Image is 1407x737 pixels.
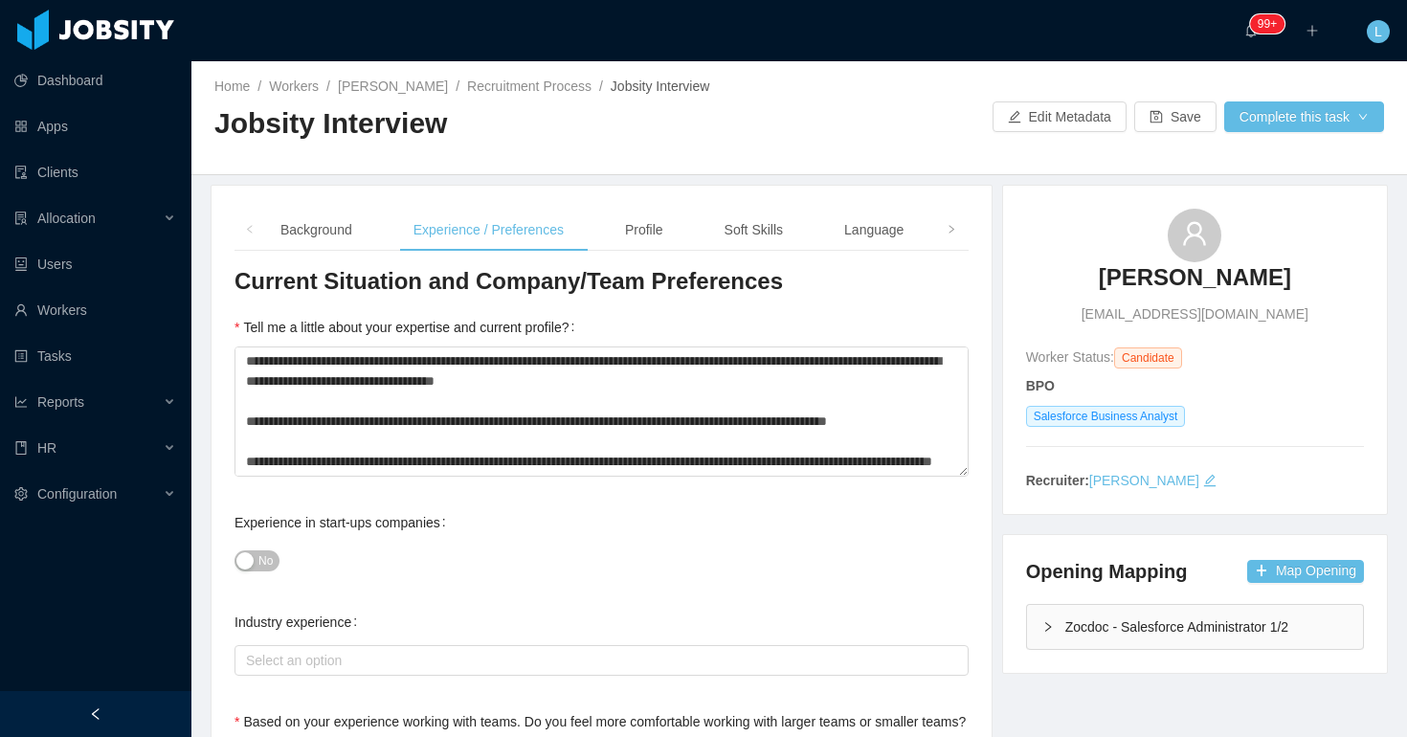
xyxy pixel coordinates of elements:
[234,320,582,335] label: Tell me a little about your expertise and current profile?
[1203,474,1217,487] i: icon: edit
[1224,101,1384,132] button: Complete this taskicon: down
[257,78,261,94] span: /
[611,78,709,94] span: Jobsity Interview
[1244,24,1258,37] i: icon: bell
[214,78,250,94] a: Home
[947,225,956,234] i: icon: right
[1099,262,1291,304] a: [PERSON_NAME]
[1250,14,1284,33] sup: 2145
[14,245,176,283] a: icon: robotUsers
[1027,605,1363,649] div: icon: rightZocdoc - Salesforce Administrator 1/2
[37,486,117,502] span: Configuration
[338,78,448,94] a: [PERSON_NAME]
[1134,101,1217,132] button: icon: saveSave
[1114,347,1182,368] span: Candidate
[1026,378,1055,393] strong: BPO
[234,346,969,477] textarea: Tell me a little about your expertise and current profile?
[14,337,176,375] a: icon: profileTasks
[14,61,176,100] a: icon: pie-chartDashboard
[269,78,319,94] a: Workers
[1026,473,1089,488] strong: Recruiter:
[37,440,56,456] span: HR
[245,225,255,234] i: icon: left
[234,266,969,297] h3: Current Situation and Company/Team Preferences
[1026,406,1186,427] span: Salesforce Business Analyst
[37,211,96,226] span: Allocation
[1026,558,1188,585] h4: Opening Mapping
[456,78,459,94] span: /
[1089,473,1199,488] a: [PERSON_NAME]
[1374,20,1382,43] span: L
[14,212,28,225] i: icon: solution
[14,395,28,409] i: icon: line-chart
[398,209,579,252] div: Experience / Preferences
[14,107,176,145] a: icon: appstoreApps
[610,209,679,252] div: Profile
[1306,24,1319,37] i: icon: plus
[1082,304,1308,324] span: [EMAIL_ADDRESS][DOMAIN_NAME]
[709,209,798,252] div: Soft Skills
[326,78,330,94] span: /
[265,209,368,252] div: Background
[214,104,799,144] h2: Jobsity Interview
[246,651,949,670] div: Select an option
[14,291,176,329] a: icon: userWorkers
[14,441,28,455] i: icon: book
[1099,262,1291,293] h3: [PERSON_NAME]
[240,649,251,672] input: Industry experience
[14,487,28,501] i: icon: setting
[234,550,279,571] button: Experience in start-ups companies
[1247,560,1364,583] button: icon: plusMap Opening
[37,394,84,410] span: Reports
[467,78,592,94] a: Recruitment Process
[1042,621,1054,633] i: icon: right
[258,551,273,570] span: No
[829,209,919,252] div: Language
[234,714,979,729] label: Based on your experience working with teams. Do you feel more comfortable working with larger tea...
[14,153,176,191] a: icon: auditClients
[993,101,1127,132] button: icon: editEdit Metadata
[234,515,454,530] label: Experience in start-ups companies
[599,78,603,94] span: /
[1026,349,1114,365] span: Worker Status:
[234,614,365,630] label: Industry experience
[1181,220,1208,247] i: icon: user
